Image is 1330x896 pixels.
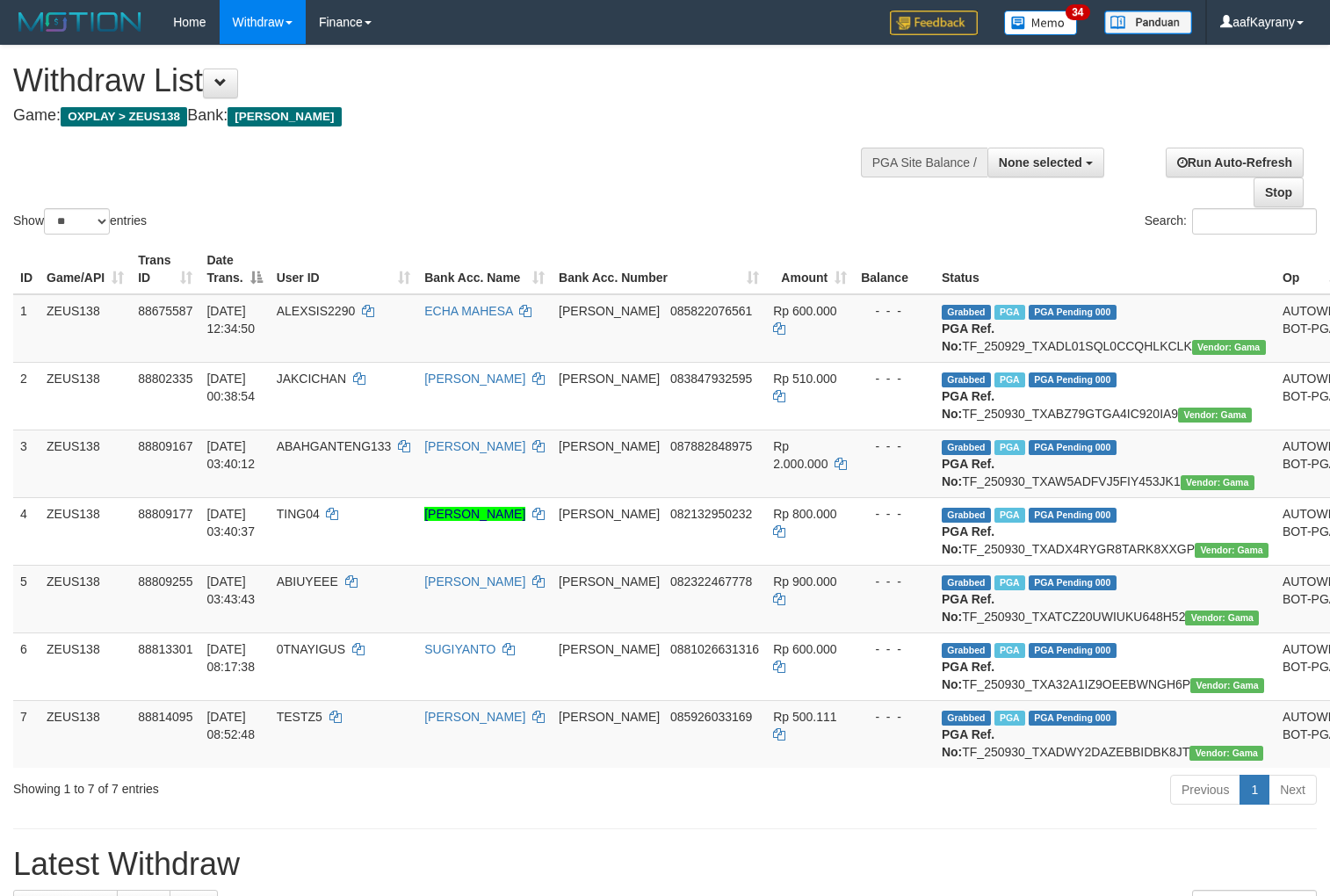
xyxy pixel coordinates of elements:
[890,11,978,35] img: Feedback.jpg
[994,643,1025,658] span: Marked by aafsreyleap
[935,632,1276,700] td: TF_250930_TXA32A1IZ9OEEBWNGH6P
[935,430,1276,497] td: TF_250930_TXAW5ADFVJ5FIY453JK1
[670,710,752,724] span: Copy 085926033169 to clipboard
[40,244,131,294] th: Game/API: activate to sort column ascending
[40,362,131,430] td: ZEUS138
[559,372,660,386] span: [PERSON_NAME]
[942,575,991,590] span: Grabbed
[138,439,192,453] span: 88809167
[13,773,541,798] div: Showing 1 to 7 of 7 entries
[1178,408,1252,423] span: Vendor URL: https://trx31.1velocity.biz
[13,9,147,35] img: MOTION_logo.png
[424,710,525,724] a: [PERSON_NAME]
[138,642,192,656] span: 88813301
[552,244,766,294] th: Bank Acc. Number: activate to sort column ascending
[942,440,991,455] span: Grabbed
[861,302,928,320] div: - - -
[773,507,836,521] span: Rp 800.000
[424,372,525,386] a: [PERSON_NAME]
[40,497,131,565] td: ZEUS138
[994,305,1025,320] span: Marked by aafpengsreynich
[228,107,341,126] span: [PERSON_NAME]
[13,107,869,125] h4: Game: Bank:
[1254,177,1304,207] a: Stop
[138,304,192,318] span: 88675587
[277,710,322,724] span: TESTZ5
[1104,11,1192,34] img: panduan.png
[935,294,1276,363] td: TF_250929_TXADL01SQL0CCQHLKCLK
[987,148,1104,177] button: None selected
[854,244,935,294] th: Balance
[138,710,192,724] span: 88814095
[999,155,1082,170] span: None selected
[942,305,991,320] span: Grabbed
[277,372,346,386] span: JAKCICHAN
[942,711,991,726] span: Grabbed
[1192,340,1266,355] span: Vendor URL: https://trx31.1velocity.biz
[277,507,320,521] span: TING04
[1029,643,1117,658] span: PGA Pending
[942,389,994,421] b: PGA Ref. No:
[277,642,345,656] span: 0TNAYIGUS
[861,708,928,726] div: - - -
[44,208,110,235] select: Showentries
[13,565,40,632] td: 5
[13,63,869,98] h1: Withdraw List
[559,710,660,724] span: [PERSON_NAME]
[670,439,752,453] span: Copy 087882848975 to clipboard
[206,574,255,606] span: [DATE] 03:43:43
[1145,208,1317,235] label: Search:
[1029,440,1117,455] span: PGA Pending
[424,507,525,521] a: [PERSON_NAME]
[13,294,40,363] td: 1
[1240,775,1269,805] a: 1
[773,642,836,656] span: Rp 600.000
[994,575,1025,590] span: Marked by aaftanly
[559,507,660,521] span: [PERSON_NAME]
[131,244,199,294] th: Trans ID: activate to sort column ascending
[861,573,928,590] div: - - -
[670,304,752,318] span: Copy 085822076561 to clipboard
[942,372,991,387] span: Grabbed
[861,505,928,523] div: - - -
[935,362,1276,430] td: TF_250930_TXABZ79GTGA4IC920IA9
[670,574,752,589] span: Copy 082322467778 to clipboard
[424,574,525,589] a: [PERSON_NAME]
[40,632,131,700] td: ZEUS138
[935,497,1276,565] td: TF_250930_TXADX4RYGR8TARK8XXGP
[861,148,987,177] div: PGA Site Balance /
[1192,208,1317,235] input: Search:
[942,322,994,353] b: PGA Ref. No:
[670,642,759,656] span: Copy 0881026631316 to clipboard
[1066,4,1089,20] span: 34
[942,524,994,556] b: PGA Ref. No:
[424,304,512,318] a: ECHA MAHESA
[773,710,836,724] span: Rp 500.111
[1185,611,1259,625] span: Vendor URL: https://trx31.1velocity.biz
[13,847,1317,882] h1: Latest Withdraw
[138,574,192,589] span: 88809255
[13,632,40,700] td: 6
[1190,678,1264,693] span: Vendor URL: https://trx31.1velocity.biz
[861,640,928,658] div: - - -
[138,507,192,521] span: 88809177
[1029,711,1117,726] span: PGA Pending
[206,642,255,674] span: [DATE] 08:17:38
[1269,775,1317,805] a: Next
[942,508,991,523] span: Grabbed
[935,700,1276,768] td: TF_250930_TXADWY2DAZEBBIDBK8JT
[670,507,752,521] span: Copy 082132950232 to clipboard
[424,439,525,453] a: [PERSON_NAME]
[199,244,269,294] th: Date Trans.: activate to sort column descending
[942,457,994,488] b: PGA Ref. No:
[1166,148,1304,177] a: Run Auto-Refresh
[138,372,192,386] span: 88802335
[1029,372,1117,387] span: PGA Pending
[1029,508,1117,523] span: PGA Pending
[277,439,392,453] span: ABAHGANTENG133
[40,294,131,363] td: ZEUS138
[61,107,187,126] span: OXPLAY > ZEUS138
[40,700,131,768] td: ZEUS138
[13,362,40,430] td: 2
[773,439,828,471] span: Rp 2.000.000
